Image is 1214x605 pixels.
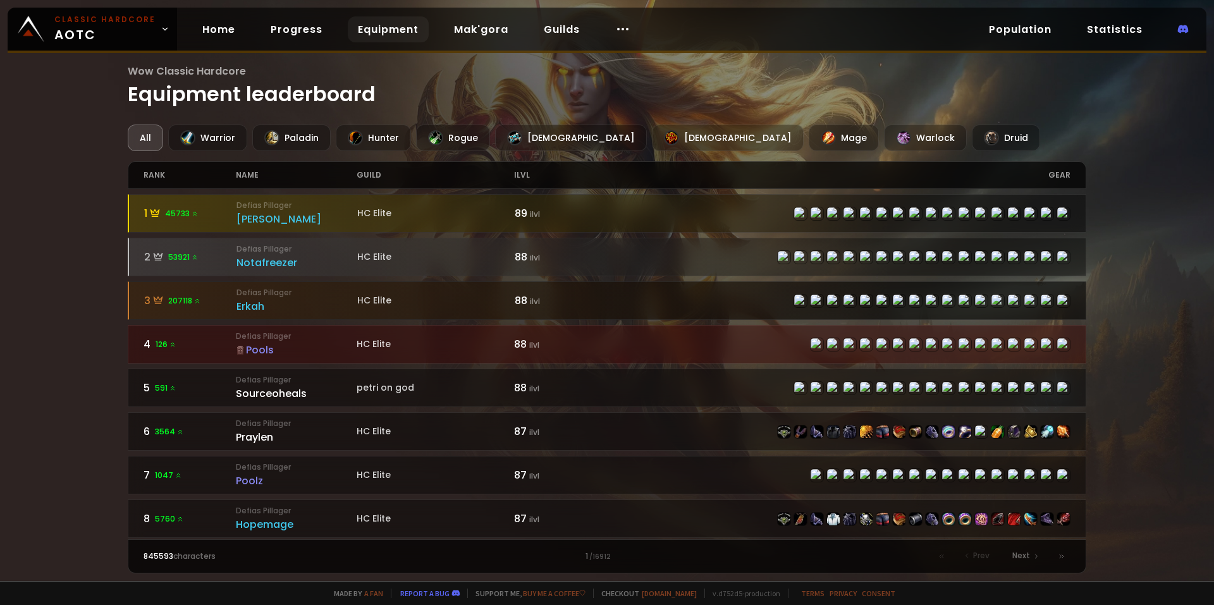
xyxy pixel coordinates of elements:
[144,424,236,439] div: 6
[128,194,1087,233] a: 145733 Defias Pillager[PERSON_NAME]HC Elite89 ilvlitem-22498item-23057item-22499item-4335item-224...
[514,162,607,188] div: ilvl
[523,589,586,598] a: Buy me a coffee
[973,550,990,561] span: Prev
[893,425,905,438] img: item-22516
[862,589,895,598] a: Consent
[155,513,184,525] span: 5760
[1041,425,1053,438] img: item-23048
[1008,513,1021,525] img: item-22731
[128,63,1087,79] span: Wow Classic Hardcore
[252,125,331,151] div: Paladin
[128,325,1087,364] a: 4126 Defias PillagerPoolsHC Elite88 ilvlitem-22506item-22943item-22507item-22504item-22510item-22...
[534,16,590,42] a: Guilds
[529,514,539,525] small: ilvl
[144,380,236,396] div: 5
[128,456,1087,494] a: 71047 Defias PillagerPoolzHC Elite87 ilvlitem-22506item-22943item-22507item-22504item-22510item-2...
[144,551,376,562] div: characters
[1024,513,1037,525] img: item-22807
[811,513,823,525] img: item-22499
[979,16,1062,42] a: Population
[8,8,177,51] a: Classic HardcoreAOTC
[236,473,357,489] div: Poolz
[1008,425,1021,438] img: item-21583
[236,255,357,271] div: Notafreezer
[144,511,236,527] div: 8
[843,513,856,525] img: item-22496
[236,374,357,386] small: Defias Pillager
[860,513,873,525] img: item-22730
[128,412,1087,451] a: 63564 Defias PillagerPraylenHC Elite87 ilvlitem-22514item-21712item-22515item-3427item-22512item-...
[128,238,1087,276] a: 253921 Defias PillagerNotafreezerHC Elite88 ilvlitem-22498item-23057item-22983item-2575item-22496...
[801,589,825,598] a: Terms
[236,331,357,342] small: Defias Pillager
[236,429,357,445] div: Praylen
[876,425,889,438] img: item-22513
[1077,16,1153,42] a: Statistics
[357,338,514,351] div: HC Elite
[495,125,647,151] div: [DEMOGRAPHIC_DATA]
[128,281,1087,320] a: 3207118 Defias PillagerErkahHC Elite88 ilvlitem-22498item-23057item-22983item-17723item-22496item...
[236,461,357,473] small: Defias Pillager
[236,200,357,211] small: Defias Pillager
[144,293,237,309] div: 3
[827,513,840,525] img: item-6795
[778,513,790,525] img: item-22498
[860,425,873,438] img: item-22518
[809,125,879,151] div: Mage
[529,427,539,437] small: ilvl
[1057,513,1070,525] img: item-22820
[515,205,608,221] div: 89
[144,551,173,561] span: 845593
[236,211,357,227] div: [PERSON_NAME]
[348,16,429,42] a: Equipment
[144,336,236,352] div: 4
[794,513,807,525] img: item-21608
[144,249,237,265] div: 2
[236,418,357,429] small: Defias Pillager
[926,513,938,525] img: item-22501
[959,425,971,438] img: item-19382
[811,425,823,438] img: item-22515
[155,470,182,481] span: 1047
[128,499,1087,538] a: 85760 Defias PillagerHopemageHC Elite87 ilvlitem-22498item-21608item-22499item-6795item-22496item...
[1041,513,1053,525] img: item-21597
[261,16,333,42] a: Progress
[236,505,357,516] small: Defias Pillager
[236,342,357,358] div: Pools
[467,589,586,598] span: Support me,
[926,425,938,438] img: item-22517
[972,125,1040,151] div: Druid
[364,589,383,598] a: a fan
[192,16,245,42] a: Home
[607,162,1070,188] div: gear
[357,294,515,307] div: HC Elite
[959,513,971,525] img: item-23025
[942,513,955,525] img: item-23237
[236,516,357,532] div: Hopemage
[444,16,518,42] a: Mak'gora
[54,14,156,25] small: Classic Hardcore
[942,425,955,438] img: item-22939
[704,589,780,598] span: v. d752d5 - production
[529,383,539,394] small: ilvl
[168,125,247,151] div: Warrior
[128,63,1087,109] h1: Equipment leaderboard
[375,551,838,562] div: 1
[357,381,514,394] div: petri on god
[514,336,607,352] div: 88
[168,252,199,263] span: 53921
[991,513,1004,525] img: item-19379
[236,298,357,314] div: Erkah
[357,425,514,438] div: HC Elite
[642,589,697,598] a: [DOMAIN_NAME]
[529,470,539,481] small: ilvl
[652,125,804,151] div: [DEMOGRAPHIC_DATA]
[357,162,514,188] div: guild
[884,125,967,151] div: Warlock
[155,426,184,437] span: 3564
[128,125,163,151] div: All
[144,162,236,188] div: rank
[400,589,450,598] a: Report a bug
[144,467,236,483] div: 7
[909,425,922,438] img: item-22519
